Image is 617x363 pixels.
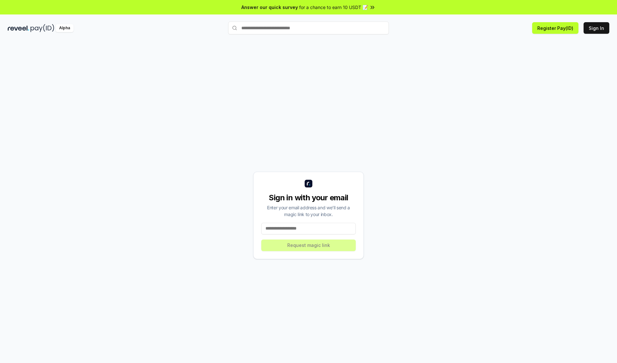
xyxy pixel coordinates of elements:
div: Alpha [56,24,74,32]
img: reveel_dark [8,24,29,32]
div: Enter your email address and we’ll send a magic link to your inbox. [261,204,356,218]
button: Sign In [584,22,609,34]
span: for a chance to earn 10 USDT 📝 [299,4,368,11]
div: Sign in with your email [261,193,356,203]
img: pay_id [31,24,54,32]
button: Register Pay(ID) [532,22,578,34]
img: logo_small [305,180,312,187]
span: Answer our quick survey [241,4,298,11]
